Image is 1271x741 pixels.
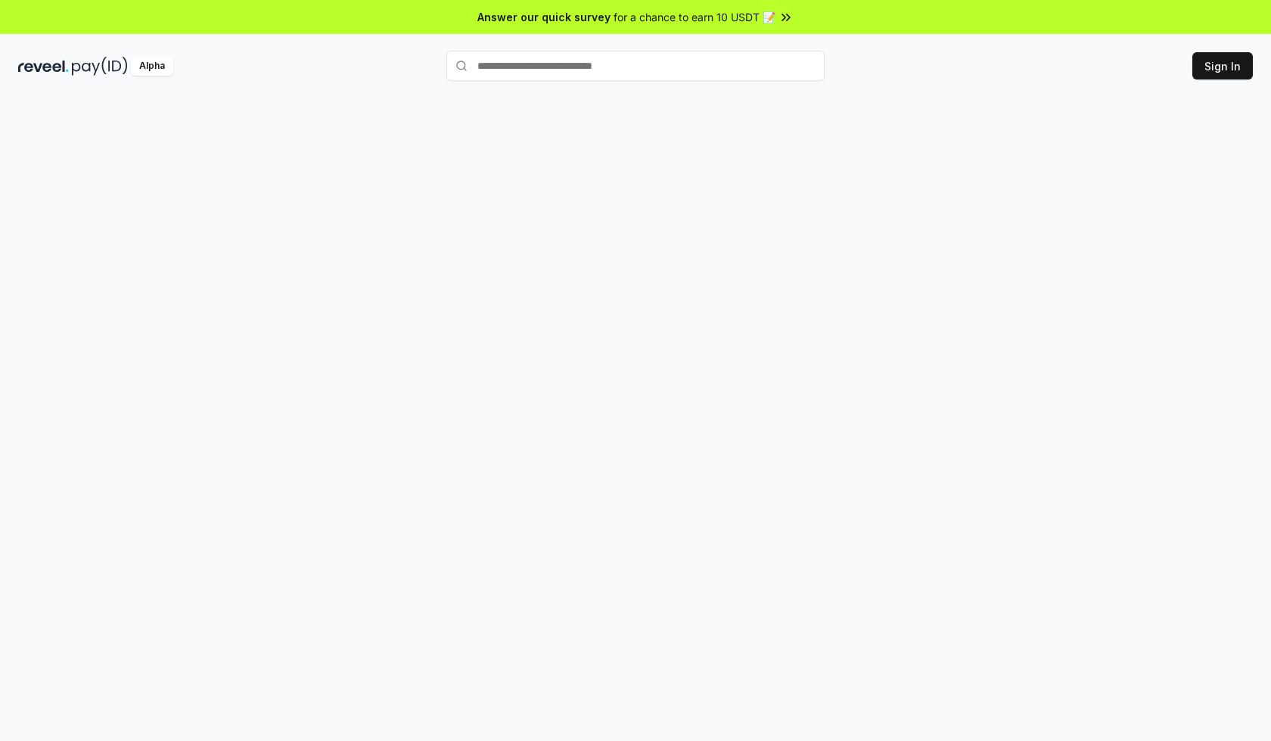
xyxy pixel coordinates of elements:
[18,57,69,76] img: reveel_dark
[477,9,611,25] span: Answer our quick survey
[1192,52,1253,79] button: Sign In
[614,9,775,25] span: for a chance to earn 10 USDT 📝
[131,57,173,76] div: Alpha
[72,57,128,76] img: pay_id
